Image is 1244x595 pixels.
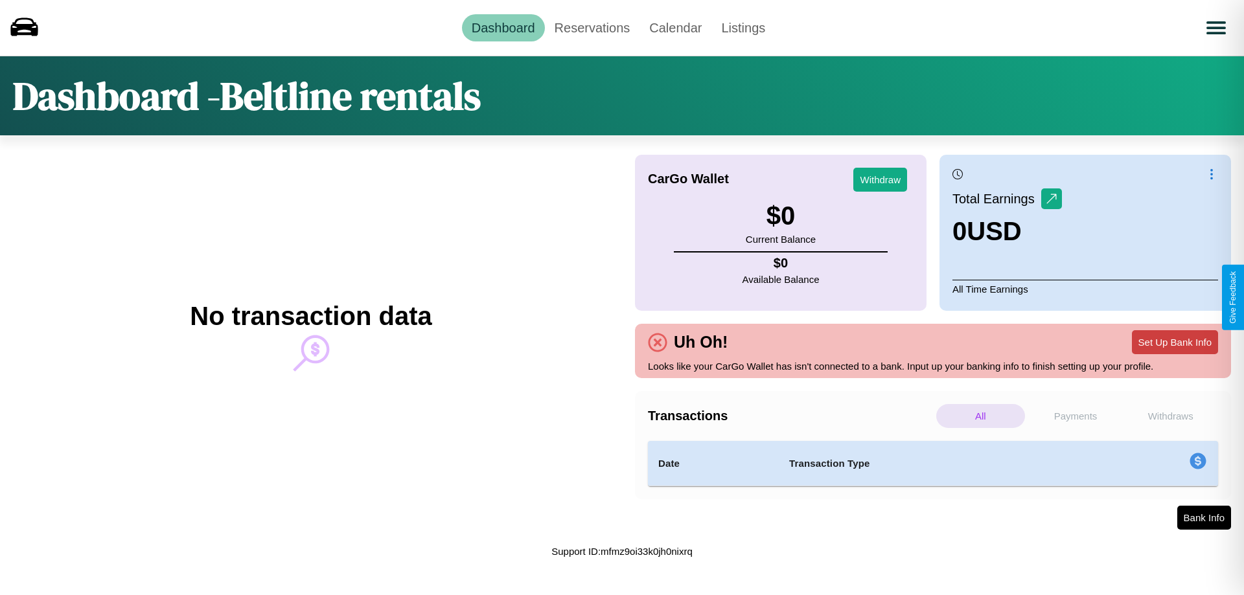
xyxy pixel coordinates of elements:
[711,14,775,41] a: Listings
[1126,404,1215,428] p: Withdraws
[667,333,734,352] h4: Uh Oh!
[746,230,816,248] p: Current Balance
[1031,404,1120,428] p: Payments
[658,456,768,471] h4: Date
[648,441,1218,486] table: simple table
[743,256,820,271] h4: $ 0
[1177,506,1231,530] button: Bank Info
[462,14,545,41] a: Dashboard
[952,217,1062,246] h3: 0 USD
[13,69,481,122] h1: Dashboard - Beltline rentals
[936,404,1025,428] p: All
[1132,330,1218,354] button: Set Up Bank Info
[952,187,1041,210] p: Total Earnings
[648,172,729,186] h4: CarGo Wallet
[789,456,1083,471] h4: Transaction Type
[648,357,1218,375] p: Looks like your CarGo Wallet has isn't connected to a bank. Input up your banking info to finish ...
[1228,271,1238,324] div: Give Feedback
[746,201,816,230] h3: $ 0
[648,409,933,423] h4: Transactions
[952,280,1218,298] p: All Time Earnings
[1198,10,1234,46] button: Open menu
[545,14,640,41] a: Reservations
[639,14,711,41] a: Calendar
[743,271,820,288] p: Available Balance
[853,168,907,192] button: Withdraw
[190,302,432,331] h2: No transaction data
[551,543,693,560] p: Support ID: mfmz9oi33k0jh0nixrq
